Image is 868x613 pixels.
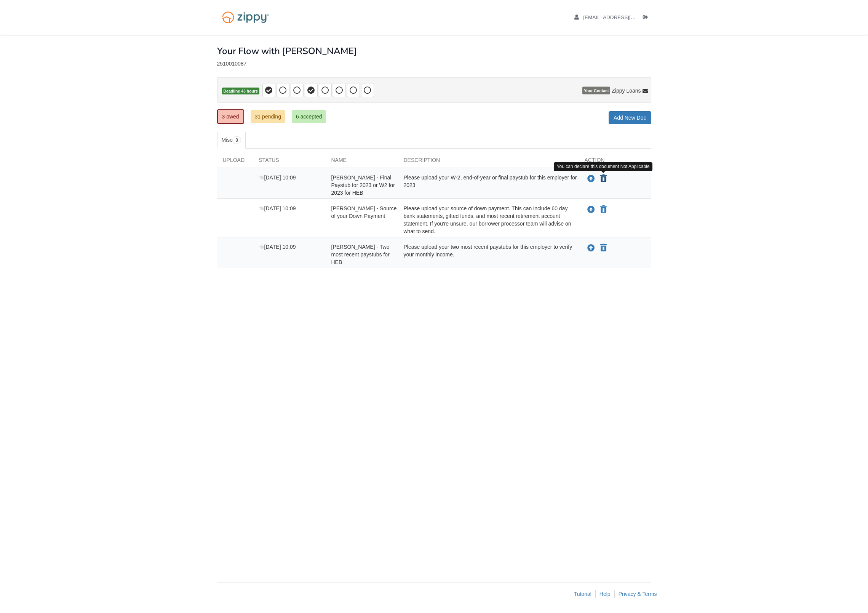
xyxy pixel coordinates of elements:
a: 3 owed [217,109,244,124]
a: Help [599,591,611,597]
span: 3 [232,136,241,144]
a: Misc [217,132,246,149]
a: Privacy & Terms [619,591,657,597]
span: [DATE] 10:09 [259,174,296,181]
div: 2510010087 [217,61,651,67]
span: [PERSON_NAME] - Two most recent paystubs for HEB [331,244,390,265]
div: Action [579,156,651,168]
div: Please upload your W-2, end-of-year or final paystub for this employer for 2023 [398,174,579,197]
div: Please upload your two most recent paystubs for this employer to verify your monthly income. [398,243,579,266]
div: Name [326,156,398,168]
a: Tutorial [574,591,591,597]
div: Status [253,156,326,168]
div: Upload [217,156,253,168]
span: [DATE] 10:09 [259,205,296,211]
button: Declare Pedro Rivera - Two most recent paystubs for HEB not applicable [599,243,607,253]
button: Upload Pedro Rivera - Final Paystub for 2023 or W2 for 2023 for HEB [587,174,596,184]
div: You can declare this document Not Applicable [554,162,653,171]
a: 6 accepted [292,110,326,123]
span: [DATE] 10:09 [259,244,296,250]
div: Please upload your source of down payment. This can include 60 day bank statements, gifted funds,... [398,205,579,235]
span: Your Contact [582,87,610,94]
img: Logo [217,8,274,27]
button: Declare Pedro Rivera - Final Paystub for 2023 or W2 for 2023 for HEB not applicable [599,174,607,183]
button: Upload Pedro Rivera - Source of your Down Payment [587,205,596,214]
button: Declare Pedro Rivera - Source of your Down Payment not applicable [599,205,607,214]
span: ordepnlirpa@gmail.com [583,14,670,20]
button: Upload Pedro Rivera - Two most recent paystubs for HEB [587,243,596,253]
a: Log out [643,14,651,22]
div: Description [398,156,579,168]
span: Zippy Loans [612,87,641,94]
a: Add New Doc [609,111,651,124]
span: [PERSON_NAME] - Source of your Down Payment [331,205,397,219]
a: edit profile [574,14,671,22]
span: [PERSON_NAME] - Final Paystub for 2023 or W2 for 2023 for HEB [331,174,395,196]
a: 31 pending [251,110,285,123]
span: Deadline 43 hours [222,88,259,95]
h1: Your Flow with [PERSON_NAME] [217,46,357,56]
